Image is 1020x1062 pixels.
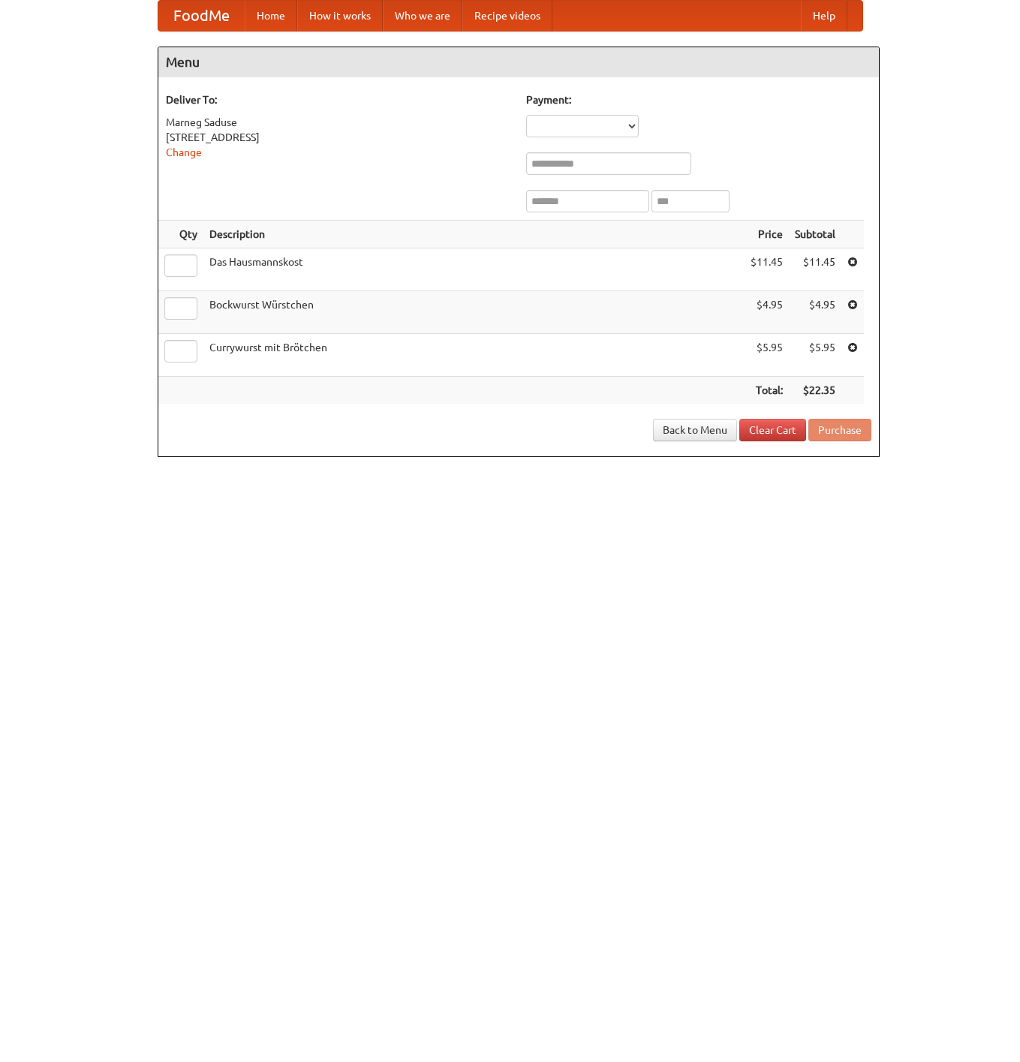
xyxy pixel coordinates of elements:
[745,248,789,291] td: $11.45
[166,146,202,158] a: Change
[745,291,789,334] td: $4.95
[789,377,841,405] th: $22.35
[739,419,806,441] a: Clear Cart
[383,1,462,31] a: Who we are
[166,92,511,107] h5: Deliver To:
[245,1,297,31] a: Home
[789,291,841,334] td: $4.95
[462,1,552,31] a: Recipe videos
[789,334,841,377] td: $5.95
[158,47,879,77] h4: Menu
[297,1,383,31] a: How it works
[808,419,871,441] button: Purchase
[166,115,511,130] div: Marneg Saduse
[158,221,203,248] th: Qty
[745,377,789,405] th: Total:
[789,221,841,248] th: Subtotal
[745,221,789,248] th: Price
[203,291,745,334] td: Bockwurst Würstchen
[158,1,245,31] a: FoodMe
[203,334,745,377] td: Currywurst mit Brötchen
[789,248,841,291] td: $11.45
[203,248,745,291] td: Das Hausmannskost
[203,221,745,248] th: Description
[526,92,871,107] h5: Payment:
[653,419,737,441] a: Back to Menu
[801,1,847,31] a: Help
[166,130,511,145] div: [STREET_ADDRESS]
[745,334,789,377] td: $5.95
